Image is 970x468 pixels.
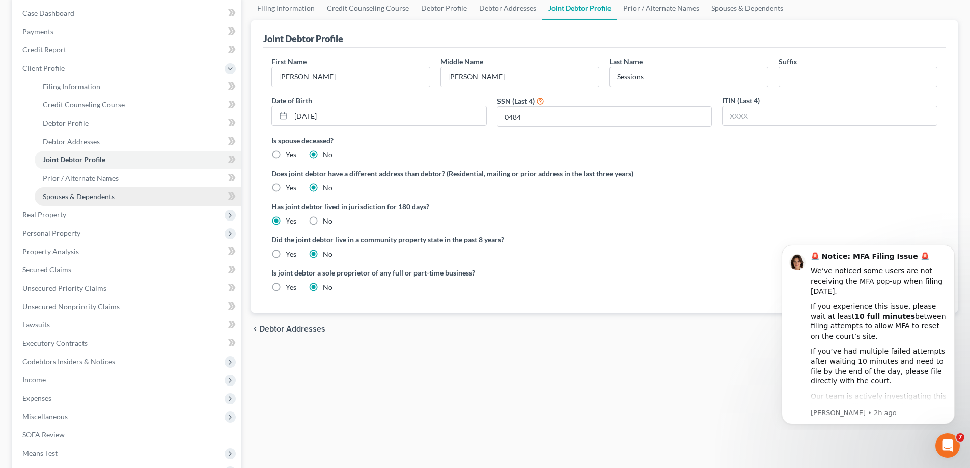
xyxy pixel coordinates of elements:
[22,394,51,402] span: Expenses
[14,22,241,41] a: Payments
[22,229,80,237] span: Personal Property
[43,174,119,182] span: Prior / Alternate Names
[251,325,259,333] i: chevron_left
[22,64,65,72] span: Client Profile
[956,433,964,442] span: 7
[440,56,483,67] label: Middle Name
[271,168,937,179] label: Does joint debtor have a different address than debtor? (Residential, mailing or prior address in...
[43,155,105,164] span: Joint Debtor Profile
[441,67,599,87] input: M.I
[263,33,343,45] div: Joint Debtor Profile
[22,284,106,292] span: Unsecured Priority Claims
[779,67,937,87] input: --
[271,234,937,245] label: Did the joint debtor live in a community property state in the past 8 years?
[14,297,241,316] a: Unsecured Nonpriority Claims
[35,96,241,114] a: Credit Counseling Course
[22,265,71,274] span: Secured Claims
[271,95,312,106] label: Date of Birth
[43,100,125,109] span: Credit Counseling Course
[35,187,241,206] a: Spouses & Dependents
[271,56,307,67] label: First Name
[935,433,960,458] iframe: Intercom live chat
[14,279,241,297] a: Unsecured Priority Claims
[22,357,115,366] span: Codebtors Insiders & Notices
[323,150,332,160] label: No
[43,82,100,91] span: Filing Information
[35,151,241,169] a: Joint Debtor Profile
[251,325,325,333] button: chevron_left Debtor Addresses
[22,375,46,384] span: Income
[14,316,241,334] a: Lawsuits
[271,135,937,146] label: Is spouse deceased?
[22,210,66,219] span: Real Property
[723,106,937,126] input: XXXX
[766,236,970,430] iframe: Intercom notifications message
[497,107,712,126] input: XXXX
[35,77,241,96] a: Filing Information
[323,216,332,226] label: No
[22,339,88,347] span: Executory Contracts
[22,320,50,329] span: Lawsuits
[610,67,768,87] input: --
[35,132,241,151] a: Debtor Addresses
[286,282,296,292] label: Yes
[259,325,325,333] span: Debtor Addresses
[286,183,296,193] label: Yes
[22,247,79,256] span: Property Analysis
[779,56,797,67] label: Suffix
[323,249,332,259] label: No
[272,67,430,87] input: --
[22,27,53,36] span: Payments
[323,183,332,193] label: No
[286,249,296,259] label: Yes
[497,96,535,106] label: SSN (Last 4)
[35,114,241,132] a: Debtor Profile
[43,137,100,146] span: Debtor Addresses
[609,56,643,67] label: Last Name
[43,192,115,201] span: Spouses & Dependents
[43,119,89,127] span: Debtor Profile
[286,216,296,226] label: Yes
[14,261,241,279] a: Secured Claims
[22,302,120,311] span: Unsecured Nonpriority Claims
[722,95,760,106] label: ITIN (Last 4)
[323,282,332,292] label: No
[14,426,241,444] a: SOFA Review
[22,449,58,457] span: Means Test
[22,412,68,421] span: Miscellaneous
[14,41,241,59] a: Credit Report
[271,201,937,212] label: Has joint debtor lived in jurisdiction for 180 days?
[14,4,241,22] a: Case Dashboard
[14,242,241,261] a: Property Analysis
[22,430,65,439] span: SOFA Review
[35,169,241,187] a: Prior / Alternate Names
[286,150,296,160] label: Yes
[22,9,74,17] span: Case Dashboard
[271,267,599,278] label: Is joint debtor a sole proprietor of any full or part-time business?
[291,106,486,126] input: MM/DD/YYYY
[22,45,66,54] span: Credit Report
[14,334,241,352] a: Executory Contracts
